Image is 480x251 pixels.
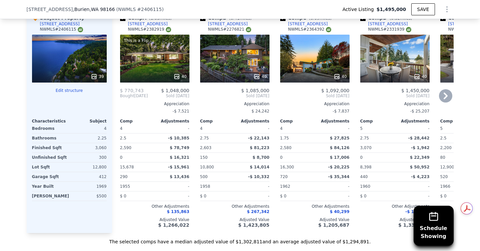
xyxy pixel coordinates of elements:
[200,119,235,124] div: Comp
[32,88,107,93] button: Edit structure
[411,3,435,15] button: SAVE
[172,109,189,114] span: -$ 7,521
[414,206,454,246] button: ScheduleShowing
[280,145,292,150] span: 2,580
[280,21,328,27] a: [STREET_ADDRESS]
[248,136,270,140] span: -$ 22,143
[288,27,331,32] div: NWMLS # 2364392
[120,174,128,179] span: 290
[333,109,349,114] span: -$ 7,837
[236,182,270,191] div: -
[156,182,189,191] div: -
[321,88,350,93] span: $ 1,092,000
[440,174,448,179] span: 520
[396,124,430,133] div: -
[318,222,349,228] span: $ 1,205,687
[120,204,189,209] div: Other Adjustments
[334,73,347,80] div: 40
[200,133,233,143] div: 2.75
[280,165,294,169] span: 16,300
[368,27,411,32] div: NWMLS # 2331939
[128,27,171,32] div: NWMLS # 2382919
[156,191,189,201] div: -
[71,162,107,172] div: 12,800
[280,93,350,99] span: Sold [DATE]
[208,21,248,27] div: [STREET_ADDRESS]
[71,172,107,181] div: 412
[330,155,350,160] span: $ 17,006
[250,145,270,150] span: $ 81,223
[360,93,430,99] span: Sold [DATE]
[406,27,411,32] img: NWMLS Logo
[280,217,350,222] div: Adjusted Value
[280,133,314,143] div: 1.75
[410,109,430,114] span: -$ 25,207
[326,27,331,32] img: NWMLS Logo
[440,194,447,198] span: $ 0
[166,27,171,32] img: NWMLS Logo
[360,155,363,160] span: 0
[73,6,115,13] span: , Burien
[120,155,123,160] span: 0
[330,136,350,140] span: $ 27,825
[120,165,134,169] span: 15,678
[120,126,123,131] span: 4
[316,191,350,201] div: -
[120,182,153,191] div: 1955
[27,233,454,245] div: The selected comps have a median adjusted value of $1,302,811 and an average adjusted value of $1...
[148,93,189,99] span: Sold [DATE]
[69,119,107,124] div: Subject
[71,124,107,133] div: 4
[120,217,189,222] div: Adjusted Value
[238,222,269,228] span: $ 1,423,805
[27,6,73,13] span: [STREET_ADDRESS]
[315,119,350,124] div: Adjustments
[71,133,107,143] div: 2.25
[200,174,208,179] span: 500
[377,6,406,13] span: $1,495,000
[360,21,408,27] a: [STREET_ADDRESS]
[32,133,68,143] div: Bathrooms
[360,119,395,124] div: Comp
[200,101,270,107] div: Appreciation
[360,126,363,131] span: 5
[120,93,134,99] span: Bought
[411,174,429,179] span: -$ 4,223
[173,73,186,80] div: 40
[120,21,168,27] a: [STREET_ADDRESS]
[32,124,68,133] div: Bedrooms
[360,133,394,143] div: 2.75
[360,204,430,209] div: Other Adjustments
[405,209,429,214] span: -$ 149,096
[360,145,372,150] span: 3,070
[40,27,83,32] div: NWMLS # 2406115
[440,165,454,169] span: 12,900
[316,124,350,133] div: -
[200,145,211,150] span: 2,603
[32,119,69,124] div: Characteristics
[280,204,350,209] div: Other Adjustments
[410,165,430,169] span: $ 50,952
[71,153,107,162] div: 300
[200,194,206,198] span: $ 0
[360,101,430,107] div: Appreciation
[72,191,106,201] div: $500
[32,153,68,162] div: Unfinished Sqft
[246,27,251,32] img: NWMLS Logo
[440,145,452,150] span: 2,200
[280,155,283,160] span: 0
[440,3,454,16] button: Show Options
[118,7,136,12] span: NWMLS
[368,21,408,27] div: [STREET_ADDRESS]
[128,21,168,27] div: [STREET_ADDRESS]
[360,194,367,198] span: $ 0
[250,165,270,169] span: $ 14,014
[408,136,430,140] span: -$ 28,442
[254,73,267,80] div: 40
[200,126,203,131] span: 4
[280,119,315,124] div: Comp
[440,182,474,191] div: 1966
[200,182,233,191] div: 1958
[316,182,350,191] div: -
[330,209,350,214] span: $ 40,299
